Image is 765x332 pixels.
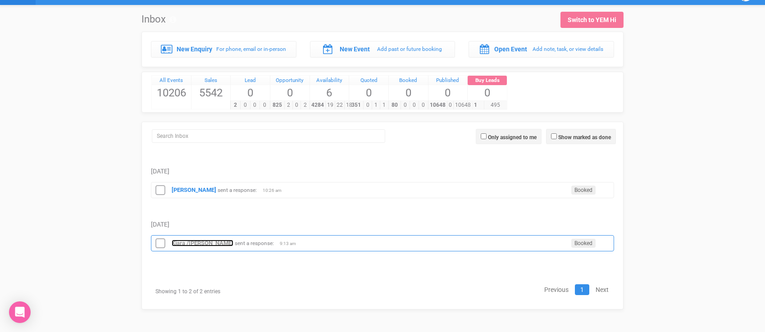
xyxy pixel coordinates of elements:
[310,76,349,86] a: Availability
[447,101,454,109] span: 0
[230,101,241,109] span: 2
[216,46,286,52] small: For phone, email or in-person
[349,101,364,109] span: 351
[335,101,345,109] span: 22
[270,85,310,100] span: 0
[558,133,611,141] label: Show marked as done
[310,41,455,57] a: New Event Add past or future booking
[363,101,372,109] span: 0
[231,76,270,86] a: Lead
[428,85,468,100] span: 0
[340,45,370,54] label: New Event
[151,168,614,175] h5: [DATE]
[468,85,507,100] span: 0
[575,284,589,295] a: 1
[389,85,428,100] span: 0
[260,101,270,109] span: 0
[141,14,176,25] h1: Inbox
[280,241,302,247] span: 9:13 am
[177,45,212,54] label: New Enquiry
[428,76,468,86] a: Published
[191,85,231,100] span: 5542
[539,284,574,295] a: Previous
[240,101,250,109] span: 0
[469,41,614,57] a: Open Event Add note, task, or view details
[389,76,428,86] a: Booked
[270,76,310,86] a: Opportunity
[151,283,296,300] div: Showing 1 to 2 of 2 entries
[468,76,507,86] a: Buy Leads
[349,76,388,86] a: Quoted
[152,76,191,86] a: All Events
[235,240,274,246] small: sent a response:
[372,101,380,109] span: 1
[419,101,428,109] span: 0
[401,101,410,109] span: 0
[533,46,603,52] small: Add note, task, or view details
[172,240,233,246] a: Kiara /[PERSON_NAME]
[152,85,191,100] span: 10206
[344,101,354,109] span: 18
[310,85,349,100] span: 6
[151,41,296,57] a: New Enquiry For phone, email or in-person
[218,187,257,193] small: sent a response:
[284,101,293,109] span: 2
[292,101,301,109] span: 0
[467,101,484,109] span: 1
[172,186,216,193] a: [PERSON_NAME]
[571,186,596,195] span: Booked
[250,101,260,109] span: 0
[494,45,527,54] label: Open Event
[301,101,309,109] span: 2
[453,101,473,109] span: 10648
[349,85,388,100] span: 0
[151,221,614,228] h5: [DATE]
[388,101,401,109] span: 80
[428,101,447,109] span: 10648
[310,101,326,109] span: 4284
[263,187,285,194] span: 10:26 am
[560,12,624,28] a: Switch to YEM Hi
[377,46,442,52] small: Add past or future booking
[231,85,270,100] span: 0
[568,15,616,24] div: Switch to YEM Hi
[590,284,614,295] a: Next
[9,301,31,323] div: Open Intercom Messenger
[571,239,596,248] span: Booked
[152,129,385,143] input: Search Inbox
[380,101,388,109] span: 1
[410,101,419,109] span: 0
[488,133,537,141] label: Only assigned to me
[191,76,231,86] a: Sales
[270,101,285,109] span: 825
[325,101,335,109] span: 19
[484,101,507,109] span: 495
